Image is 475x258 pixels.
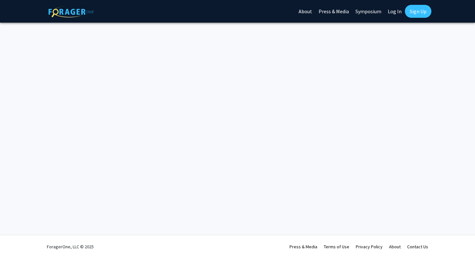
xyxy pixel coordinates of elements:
a: Press & Media [290,244,317,250]
a: Sign Up [405,5,431,18]
img: ForagerOne Logo [48,6,94,17]
a: Privacy Policy [356,244,383,250]
a: About [389,244,401,250]
div: ForagerOne, LLC © 2025 [47,235,94,258]
a: Terms of Use [324,244,349,250]
a: Contact Us [407,244,428,250]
